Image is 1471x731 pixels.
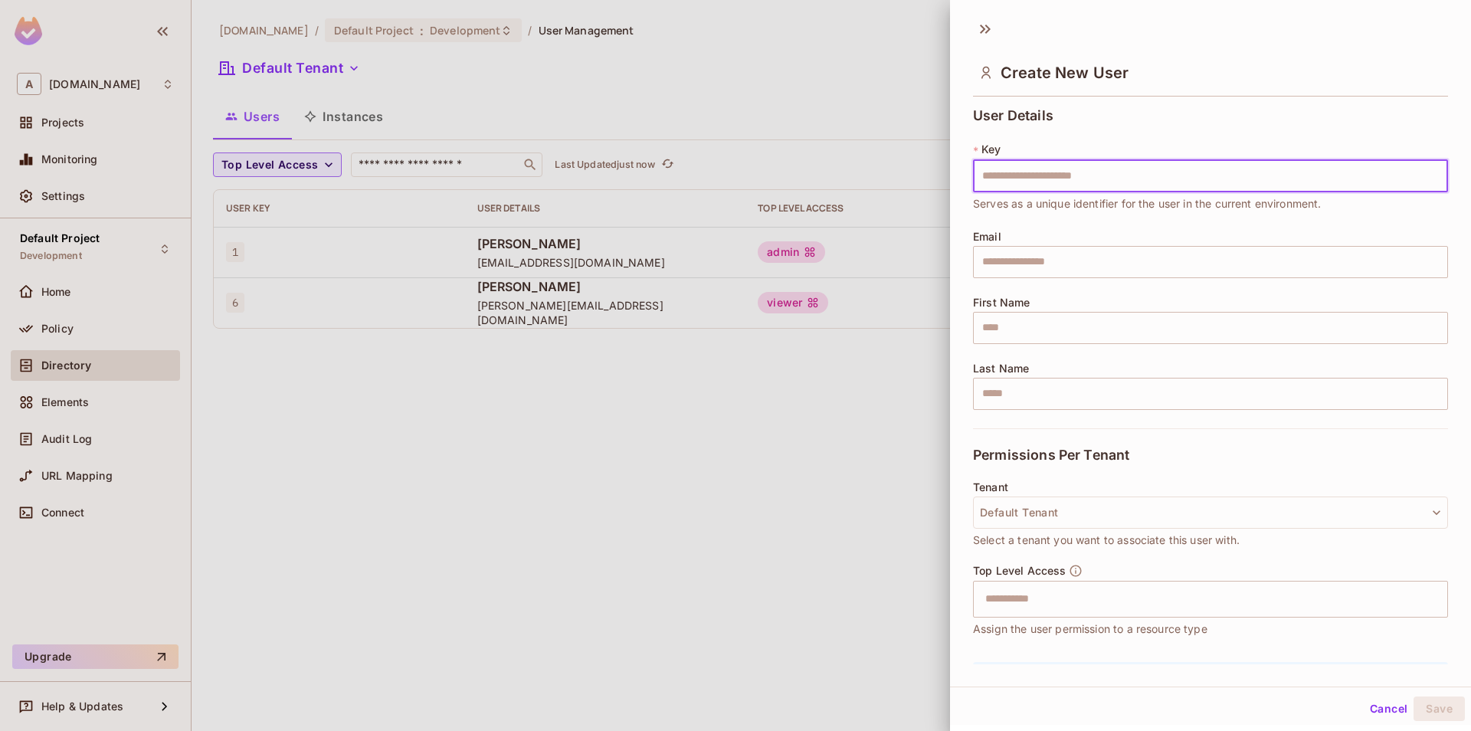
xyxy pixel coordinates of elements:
[1440,597,1443,600] button: Open
[981,143,1001,156] span: Key
[973,532,1240,549] span: Select a tenant you want to associate this user with.
[1364,697,1414,721] button: Cancel
[973,231,1001,243] span: Email
[1414,697,1465,721] button: Save
[973,621,1207,638] span: Assign the user permission to a resource type
[973,481,1008,493] span: Tenant
[973,362,1029,375] span: Last Name
[973,447,1129,463] span: Permissions Per Tenant
[973,565,1066,577] span: Top Level Access
[973,297,1030,309] span: First Name
[973,195,1322,212] span: Serves as a unique identifier for the user in the current environment.
[973,497,1448,529] button: Default Tenant
[1001,64,1129,82] span: Create New User
[973,108,1053,123] span: User Details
